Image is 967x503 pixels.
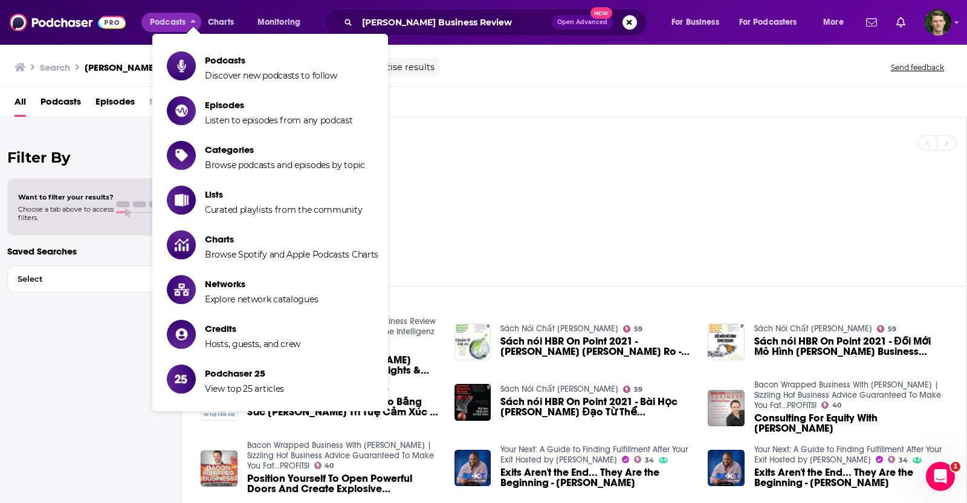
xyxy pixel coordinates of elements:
span: Position Yourself To Open Powerful Doors And Create Explosive Opportunities With [PERSON_NAME] [247,473,440,494]
span: Logged in as drew.kilman [925,9,951,36]
span: 40 [325,463,334,469]
a: Exits Aren't the End... They Are the Beginning - Håvard Lillebo [754,467,947,488]
a: 40 [314,462,334,469]
a: Show notifications dropdown [891,12,910,33]
button: open menu [663,13,734,32]
span: More [823,14,844,31]
h3: Search [40,62,70,73]
span: Podcasts [150,14,186,31]
span: New [590,7,612,19]
span: Podchaser 25 [205,368,284,379]
span: Discover new podcasts to follow [205,70,337,81]
a: Consulting For Equity With Luke Havard [708,390,745,427]
span: Networks [205,278,318,290]
button: close menu [141,13,201,32]
a: Position Yourself To Open Powerful Doors And Create Explosive Opportunities With Luke Havard [247,473,440,494]
span: Networks [149,92,190,117]
button: Open AdvancedNew [552,15,613,30]
span: Sách nói HBR On Point 2021 - [PERSON_NAME] [PERSON_NAME] Ro - [PERSON_NAME] Business Review - Ngh... [500,336,693,357]
a: Episodes [95,92,135,117]
span: Episodes [205,99,353,111]
a: Sách Nói Chất Lượng Cao [754,323,872,334]
img: Exits Aren't the End... They Are the Beginning - Håvard Lillebo [454,450,491,487]
span: Browse podcasts and episodes by topic [205,160,365,170]
a: Sách nói HBR On Point 2021 - Đổi Mới Mô Hình Kinh Doanh - Havard Business Review - Nghe trọn bộ S... [754,336,947,357]
span: 59 [634,326,642,332]
span: Select [8,275,147,283]
span: Exits Aren't the End... They Are the Beginning - [PERSON_NAME] [754,467,947,488]
span: Sách nói HBR On Point 2021 - Bài Học [PERSON_NAME] Đạo Từ Thể [PERSON_NAME] Business Review - Ngh... [500,397,693,417]
a: Sách Nói Chất Lượng Cao [500,384,618,394]
span: Charts [205,233,378,245]
span: Want to filter your results? [18,193,114,201]
span: Explore network catalogues [205,294,318,305]
img: Sách nói HBR On Point 2021 - Bài Học Lãnh Đạo Từ Thể Thao - Havard Business Review - Nghe trọn bộ... [454,384,491,421]
span: All [15,92,26,117]
span: 34 [645,458,654,463]
img: Exits Aren't the End... They Are the Beginning - Håvard Lillebo [708,450,745,487]
span: For Podcasters [739,14,797,31]
span: Credits [205,323,300,334]
span: Curated playlists from the community [205,204,362,215]
span: For Business [671,14,719,31]
span: Listen to episodes from any podcast [205,115,353,126]
button: Send feedback [887,62,948,73]
button: Show profile menu [925,9,951,36]
span: 40 [832,403,841,408]
span: 34 [899,458,908,463]
a: Sách nói HBR On Point 2021 - Quản Lý Rủi Ro - Havard Business Review - Nghe trọn bộ Sách nói tại ... [500,336,693,357]
span: Sách nói HBR On Point 2021 - Đổi Mới Mô Hình [PERSON_NAME] Business Review - Nghe trọn bộ Sách nó... [754,336,947,357]
span: 1 [951,462,960,472]
img: Podchaser - Follow, Share and Rate Podcasts [10,11,126,34]
a: Bacon Wrapped Business With Brad Costanzo | Sizzling Hot Business Advice Guaranteed To Make You F... [754,380,941,411]
a: Bacon Wrapped Business With Brad Costanzo | Sizzling Hot Business Advice Guaranteed To Make You F... [247,440,434,471]
a: 40 [821,401,841,409]
a: Charts [200,13,241,32]
input: Search podcasts, credits, & more... [357,13,552,32]
h2: Filter By [7,149,173,166]
div: Search podcasts, credits, & more... [335,8,659,36]
a: Your Next: A Guide to Finding Fulfillment After Your Exit Hosted by Jerome Myers [500,444,688,465]
span: Choose a tab above to access filters. [18,205,114,222]
a: 59 [877,325,896,333]
a: 59 [623,386,642,393]
button: open menu [815,13,859,32]
span: Exits Aren't the End... They Are the Beginning - [PERSON_NAME] [500,467,693,488]
span: Consulting For Equity With [PERSON_NAME] [754,413,947,433]
img: Sách nói HBR On Point 2021 - Quản Lý Rủi Ro - Havard Business Review - Nghe trọn bộ Sách nói tại ... [454,323,491,360]
button: open menu [249,13,316,32]
span: View top 25 articles [205,383,284,394]
a: Sách Nói Chất Lượng Cao [500,323,618,334]
img: Position Yourself To Open Powerful Doors And Create Explosive Opportunities With Luke Havard [201,450,238,487]
span: Open Advanced [557,19,607,25]
a: Sách nói HBR On Point 2021 - Bài Học Lãnh Đạo Từ Thể Thao - Havard Business Review - Nghe trọn bộ... [500,397,693,417]
iframe: Intercom live chat [926,462,955,491]
span: 59 [634,387,642,392]
a: Exits Aren't the End... They Are the Beginning - Håvard Lillebo [500,467,693,488]
span: Categories [205,144,365,155]
span: Podcasts [205,54,337,66]
span: 59 [888,326,896,332]
a: 34 [888,456,908,463]
a: Show notifications dropdown [861,12,882,33]
img: User Profile [925,9,951,36]
a: Your Next: A Guide to Finding Fulfillment After Your Exit Hosted by Jerome Myers [754,444,942,465]
a: Podcasts [40,92,81,117]
img: Sách nói HBR On Point 2021 - Đổi Mới Mô Hình Kinh Doanh - Havard Business Review - Nghe trọn bộ S... [708,323,745,360]
span: Charts [208,14,234,31]
h3: [PERSON_NAME] Business Review [85,62,230,73]
span: Lists [205,189,362,200]
button: Select [7,265,173,293]
p: Saved Searches [7,245,173,257]
span: Hosts, guests, and crew [205,339,300,349]
span: Browse Spotify and Apple Podcasts Charts [205,249,378,260]
a: 59 [623,325,642,333]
